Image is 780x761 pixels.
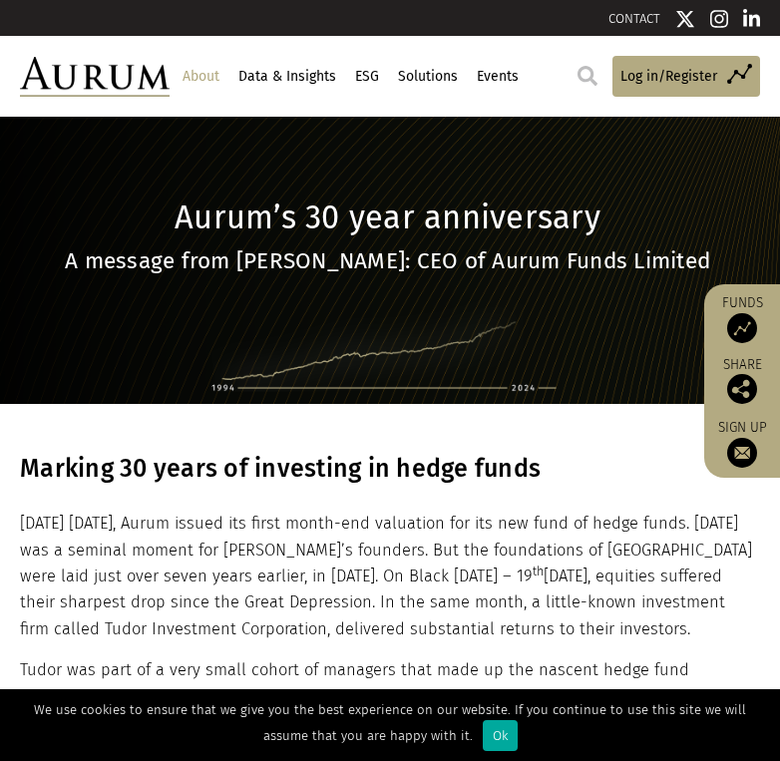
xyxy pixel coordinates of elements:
[20,511,755,642] p: [DATE] [DATE], Aurum issued its first month-end valuation for its new fund of hedge funds. [DATE]...
[727,313,757,343] img: Access Funds
[743,9,761,29] img: Linkedin icon
[20,57,170,98] img: Aurum
[474,60,521,94] a: Events
[20,454,755,499] h3: Marking 30 years of investing in hedge funds
[612,56,760,97] a: Log in/Register
[714,294,770,343] a: Funds
[714,358,770,404] div: Share
[710,9,728,29] img: Instagram icon
[65,247,710,274] strong: A message from [PERSON_NAME]: CEO of Aurum Funds Limited
[608,11,660,26] a: CONTACT
[714,419,770,468] a: Sign up
[20,198,755,237] h1: Aurum’s 30 year anniversary
[727,374,757,404] img: Share this post
[483,720,518,751] div: Ok
[578,66,597,86] img: search.svg
[533,564,544,578] sup: th
[675,9,695,29] img: Twitter icon
[352,60,381,94] a: ESG
[395,60,460,94] a: Solutions
[727,438,757,468] img: Sign up to our newsletter
[620,66,717,88] span: Log in/Register
[180,60,221,94] a: About
[235,60,338,94] a: Data & Insights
